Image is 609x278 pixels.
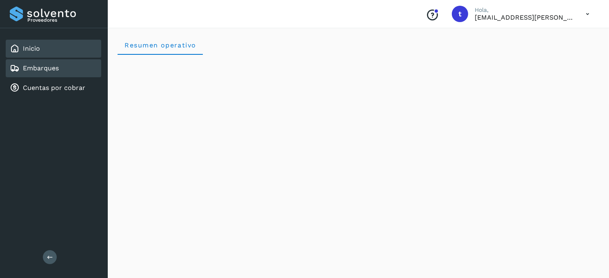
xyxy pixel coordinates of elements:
div: Inicio [6,40,101,58]
div: Embarques [6,59,101,77]
a: Embarques [23,64,59,72]
div: Cuentas por cobrar [6,79,101,97]
p: Proveedores [27,17,98,23]
p: transportes.lg.lozano@gmail.com [475,13,573,21]
span: Resumen operativo [124,41,196,49]
a: Cuentas por cobrar [23,84,85,92]
a: Inicio [23,45,40,52]
p: Hola, [475,7,573,13]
